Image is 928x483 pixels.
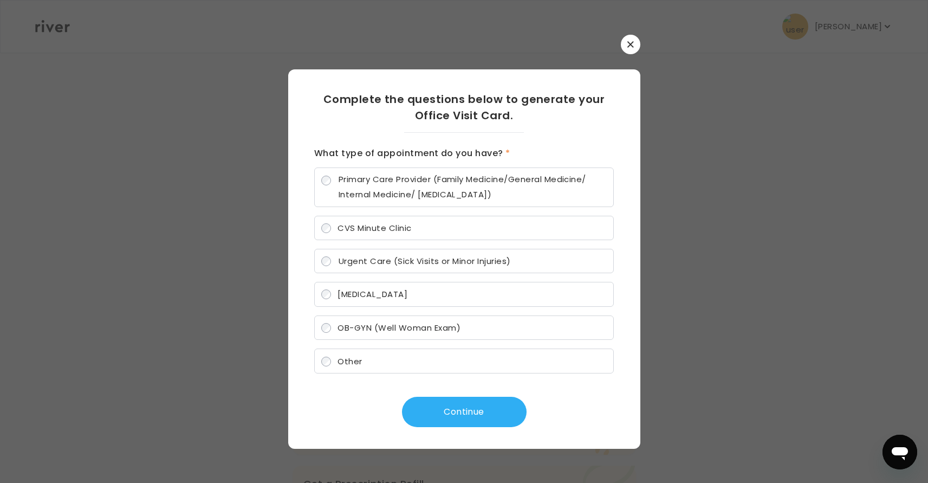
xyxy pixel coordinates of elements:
input: OB-GYN (Well Woman Exam) [321,323,331,333]
h3: What type of appointment do you have? [314,146,614,161]
iframe: Button to launch messaging window [882,435,917,469]
input: Urgent Care (Sick Visits or Minor Injuries) [321,256,331,266]
button: Continue [402,397,527,427]
span: [MEDICAL_DATA] [338,288,407,300]
span: Primary Care Provider (Family Medicine/General Medicine/ Internal Medicine/ [MEDICAL_DATA]) [339,172,607,202]
input: Other [321,357,331,366]
input: Primary Care Provider (Family Medicine/General Medicine/ Internal Medicine/ [MEDICAL_DATA]) [321,176,331,185]
span: Other [338,356,362,367]
span: CVS Minute Clinic [338,222,411,234]
input: CVS Minute Clinic [321,223,331,233]
input: [MEDICAL_DATA] [321,289,331,299]
span: OB-GYN (Well Woman Exam) [338,322,460,333]
h2: Complete the questions below to generate your Office Visit Card. [314,91,614,124]
span: Urgent Care (Sick Visits or Minor Injuries) [339,254,511,269]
